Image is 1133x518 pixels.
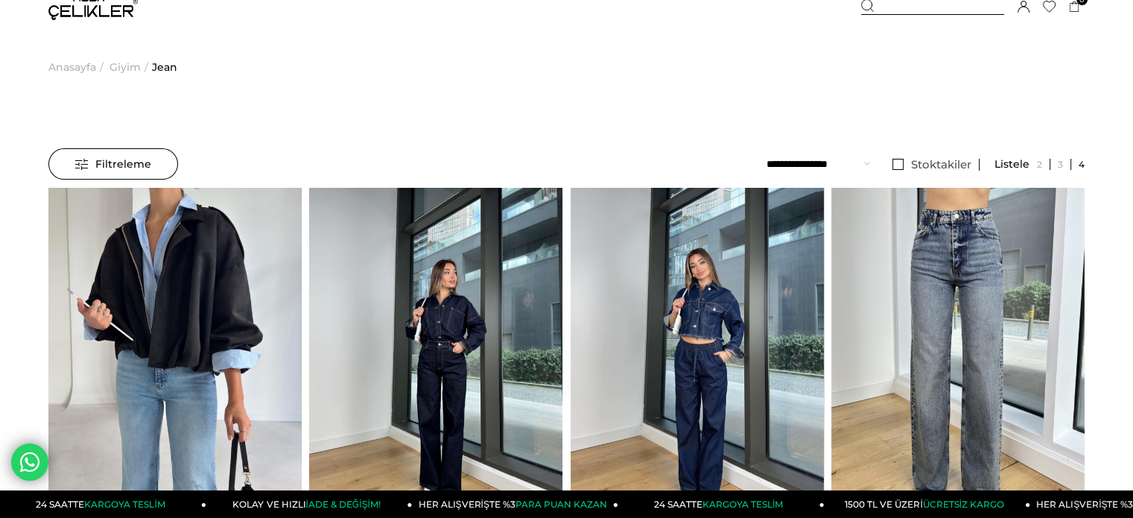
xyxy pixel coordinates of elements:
a: 1500 TL VE ÜZERİÜCRETSİZ KARGO [825,490,1031,518]
li: > [110,29,152,105]
a: 0 [1069,1,1080,13]
span: PARA PUAN KAZAN [515,499,607,510]
a: KOLAY VE HIZLIİADE & DEĞİŞİM! [206,490,413,518]
a: 24 SAATTEKARGOYA TESLİM [618,490,825,518]
span: KARGOYA TESLİM [702,499,783,510]
a: Giyim [110,29,141,105]
a: Stoktakiler [885,159,980,171]
a: HER ALIŞVERİŞTE %3PARA PUAN KAZAN [413,490,619,518]
a: Jean [152,29,177,105]
span: KARGOYA TESLİM [84,499,165,510]
span: İADE & DEĞİŞİM! [305,499,380,510]
a: Anasayfa [48,29,96,105]
span: Filtreleme [75,149,151,179]
a: 24 SAATTEKARGOYA TESLİM [1,490,207,518]
li: > [48,29,107,105]
span: Stoktakiler [911,157,971,171]
span: ÜCRETSİZ KARGO [923,499,1004,510]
